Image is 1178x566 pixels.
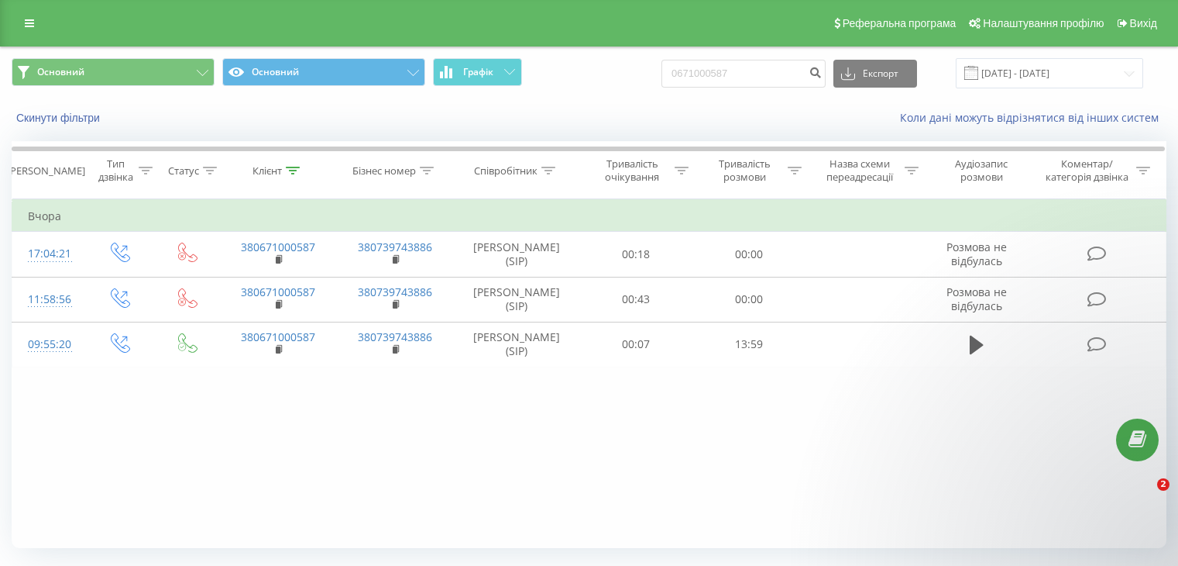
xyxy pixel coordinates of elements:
[454,232,580,277] td: [PERSON_NAME] (SIP)
[252,164,282,178] div: Клієнт
[168,164,199,178] div: Статус
[706,157,784,184] div: Тривалість розмови
[28,239,69,269] div: 17:04:21
[1042,157,1132,184] div: Коментар/категорія дзвінка
[946,240,1007,268] span: Розмова не відбулась
[12,58,215,86] button: Основний
[983,17,1104,29] span: Налаштування профілю
[7,164,85,178] div: [PERSON_NAME]
[580,232,692,277] td: 00:18
[1125,478,1163,516] iframe: Intercom live chat
[352,164,416,178] div: Бізнес номер
[358,285,432,299] a: 380739743886
[819,157,901,184] div: Назва схеми переадресації
[474,164,537,178] div: Співробітник
[358,240,432,254] a: 380739743886
[37,66,84,78] span: Основний
[692,277,805,322] td: 00:00
[1157,478,1169,491] span: 2
[594,157,671,184] div: Тривалість очікування
[454,322,580,367] td: [PERSON_NAME] (SIP)
[454,277,580,322] td: [PERSON_NAME] (SIP)
[580,322,692,367] td: 00:07
[833,60,917,88] button: Експорт
[946,285,1007,313] span: Розмова не відбулась
[241,330,315,344] a: 380671000587
[28,285,69,315] div: 11:58:56
[936,157,1027,184] div: Аудіозапис розмови
[900,110,1166,125] a: Коли дані можуть відрізнятися вiд інших систем
[463,67,493,78] span: Графік
[12,111,108,125] button: Скинути фільтри
[98,157,134,184] div: Тип дзвінка
[692,322,805,367] td: 13:59
[12,201,1166,232] td: Вчора
[843,17,956,29] span: Реферальна програма
[28,330,69,360] div: 09:55:20
[241,285,315,299] a: 380671000587
[241,240,315,254] a: 380671000587
[580,277,692,322] td: 00:43
[661,60,826,88] input: Пошук за номером
[692,232,805,277] td: 00:00
[1130,17,1157,29] span: Вихід
[222,58,425,86] button: Основний
[358,330,432,344] a: 380739743886
[433,58,522,86] button: Графік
